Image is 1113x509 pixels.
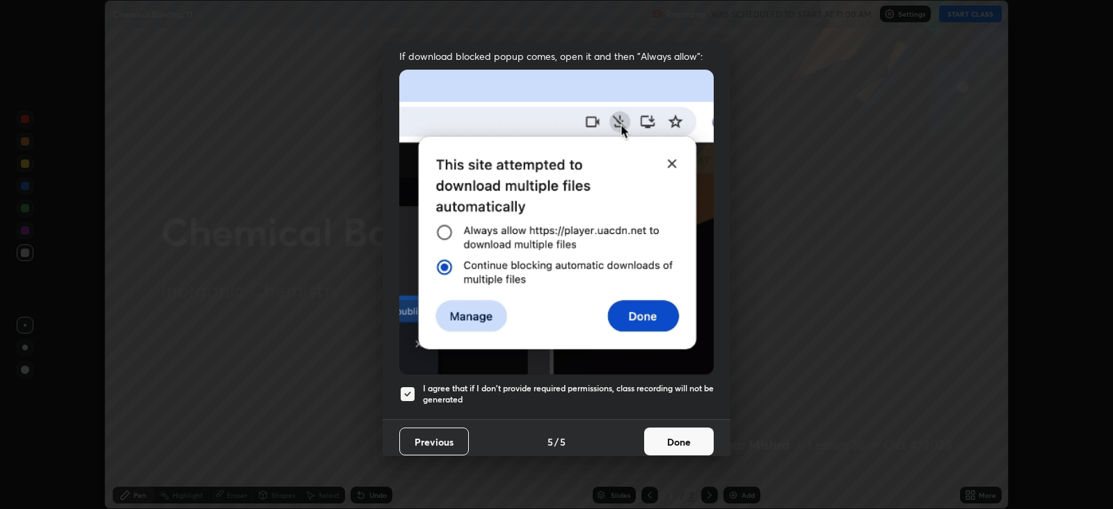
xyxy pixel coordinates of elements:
img: downloads-permission-blocked.gif [399,70,714,374]
button: Done [644,428,714,455]
span: If download blocked popup comes, open it and then "Always allow": [399,49,714,63]
button: Previous [399,428,469,455]
h4: / [554,434,559,449]
h4: 5 [547,434,553,449]
h5: I agree that if I don't provide required permissions, class recording will not be generated [423,383,714,405]
h4: 5 [560,434,566,449]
